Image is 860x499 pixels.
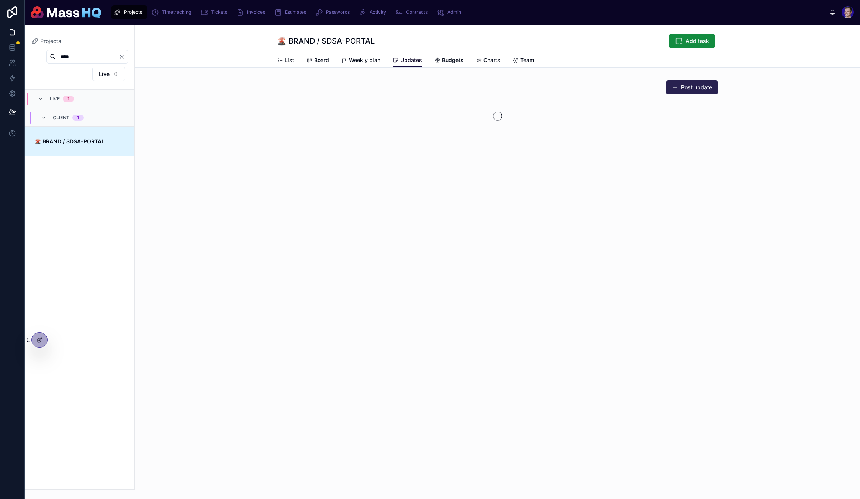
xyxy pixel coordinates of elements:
a: Projects [31,37,61,45]
span: Tickets [211,9,227,15]
div: 1 [77,115,79,121]
a: Board [306,53,329,69]
span: Projects [40,37,61,45]
span: Board [314,56,329,64]
a: List [277,53,294,69]
strong: 🌋 BRAND / SDSA-PORTAL [34,138,105,144]
span: Timetracking [162,9,191,15]
button: Post update [666,80,718,94]
a: Estimates [272,5,311,19]
h1: 🌋 BRAND / SDSA-PORTAL [277,36,375,46]
a: Team [513,53,534,69]
span: Client [53,115,69,121]
a: Charts [476,53,500,69]
span: Budgets [442,56,464,64]
span: Estimates [285,9,306,15]
div: 1 [67,96,69,102]
a: Activity [357,5,392,19]
a: 🌋 BRAND / SDSA-PORTAL [25,126,134,156]
a: Projects [111,5,147,19]
span: LIVE [50,96,60,102]
span: Charts [483,56,500,64]
a: Budgets [434,53,464,69]
span: Live [99,70,110,78]
span: Passwords [326,9,350,15]
div: scrollable content [107,4,829,21]
a: Timetracking [149,5,197,19]
span: List [285,56,294,64]
button: Select Button [92,67,125,81]
span: Activity [370,9,386,15]
button: Clear [119,54,128,60]
a: Updates [393,53,422,68]
span: Updates [400,56,422,64]
span: Team [520,56,534,64]
a: Admin [434,5,467,19]
a: Invoices [234,5,270,19]
a: Weekly plan [341,53,380,69]
a: Tickets [198,5,233,19]
span: Admin [447,9,461,15]
a: Contracts [393,5,433,19]
img: App logo [31,6,101,18]
span: Contracts [406,9,428,15]
button: Add task [669,34,715,48]
span: Add task [686,37,709,45]
span: Invoices [247,9,265,15]
a: Passwords [313,5,355,19]
span: Projects [124,9,142,15]
span: Weekly plan [349,56,380,64]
